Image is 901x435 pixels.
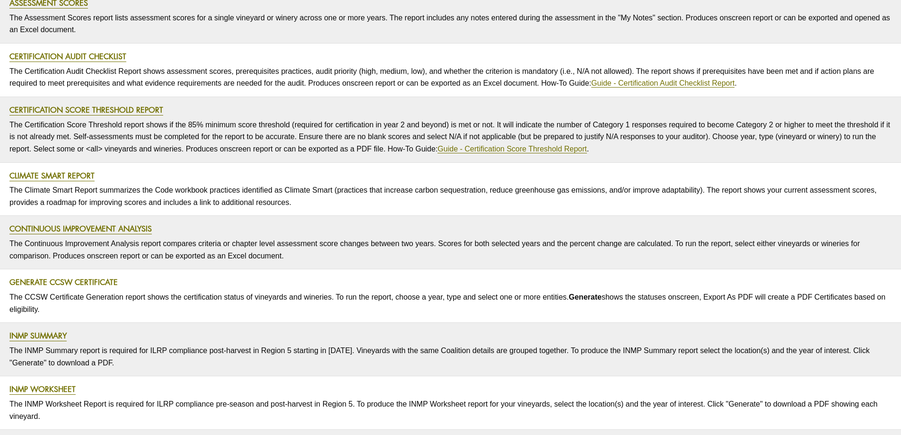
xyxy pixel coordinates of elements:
[9,277,118,288] a: Generate CCSW Certificate
[9,330,67,341] a: INMP Summary
[569,293,602,301] strong: Generate
[591,79,735,88] a: Guide - Certification Audit Checklist Report
[9,9,892,38] p: The Assessment Scores report lists assessment scores for a single vineyard or winery across one o...
[9,396,892,425] p: The INMP Worksheet Report is required for ILRP compliance pre-season and post-harvest in Region 5...
[9,170,95,181] a: Climate Smart Report
[9,223,152,234] a: Continuous Improvement Analysis
[9,105,163,115] a: Certification Score Threshold Report
[9,235,892,264] p: The Continuous Improvement Analysis report compares criteria or chapter level assessment score ch...
[9,342,892,371] p: The INMP Summary report is required for ILRP compliance post-harvest in Region 5 starting in [DAT...
[9,63,892,92] p: The Certification Audit Checklist Report shows assessment scores, prerequisites practices, audit ...
[9,51,126,62] a: Certification Audit Checklist
[437,145,586,153] a: Guide - Certification Score Threshold Report
[9,182,892,211] p: The Climate Smart Report summarizes the Code workbook practices identified as Climate Smart (prac...
[9,384,76,395] a: INMP Worksheet
[9,289,892,318] p: The CCSW Certificate Generation report shows the certification status of vineyards and wineries. ...
[9,116,892,158] p: The Certification Score Threshold report shows if the 85% minimum score threshold (required for c...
